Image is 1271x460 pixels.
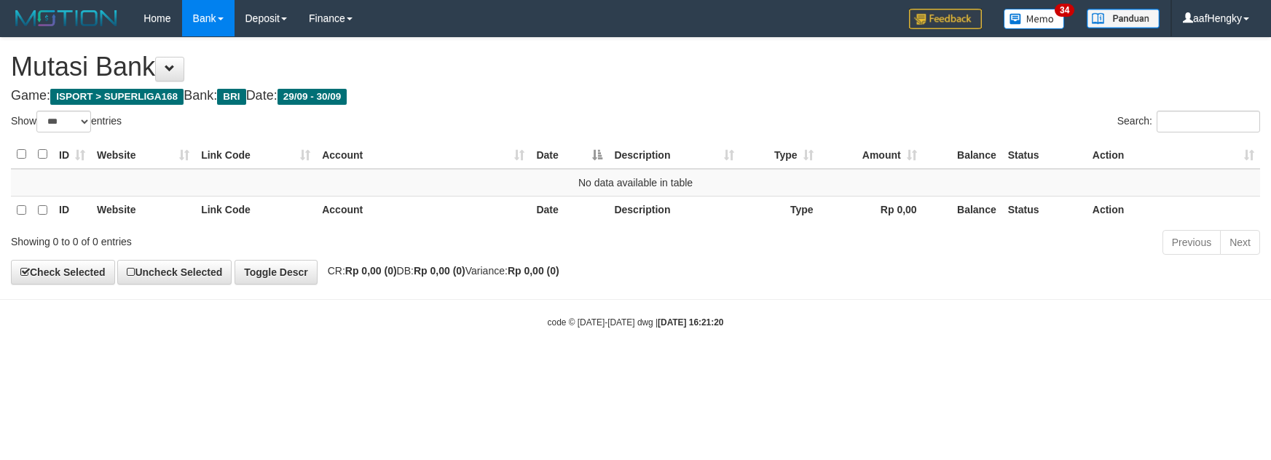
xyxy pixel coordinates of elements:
[11,260,115,285] a: Check Selected
[316,140,530,169] th: Account: activate to sort column ascending
[53,196,91,224] th: ID
[1002,140,1087,169] th: Status
[1087,9,1160,28] img: panduan.png
[530,196,608,224] th: Date
[11,111,122,132] label: Show entries
[548,317,724,328] small: code © [DATE]-[DATE] dwg |
[117,260,232,285] a: Uncheck Selected
[11,169,1260,197] td: No data available in table
[345,265,397,277] strong: Rp 0,00 (0)
[50,89,184,105] span: ISPORT > SUPERLIGA168
[1055,4,1074,17] span: 34
[414,265,465,277] strong: Rp 0,00 (0)
[608,140,739,169] th: Description: activate to sort column ascending
[1117,111,1260,132] label: Search:
[1002,196,1087,224] th: Status
[740,196,819,224] th: Type
[923,140,1002,169] th: Balance
[1087,140,1260,169] th: Action: activate to sort column ascending
[608,196,739,224] th: Description
[740,140,819,169] th: Type: activate to sort column ascending
[320,265,559,277] span: CR: DB: Variance:
[217,89,245,105] span: BRI
[11,89,1260,103] h4: Game: Bank: Date:
[278,89,347,105] span: 29/09 - 30/09
[819,140,923,169] th: Amount: activate to sort column ascending
[11,52,1260,82] h1: Mutasi Bank
[508,265,559,277] strong: Rp 0,00 (0)
[91,140,195,169] th: Website: activate to sort column ascending
[1087,196,1260,224] th: Action
[819,196,923,224] th: Rp 0,00
[195,196,316,224] th: Link Code
[1004,9,1065,29] img: Button%20Memo.svg
[530,140,608,169] th: Date: activate to sort column descending
[909,9,982,29] img: Feedback.jpg
[91,196,195,224] th: Website
[195,140,316,169] th: Link Code: activate to sort column ascending
[53,140,91,169] th: ID: activate to sort column ascending
[36,111,91,132] select: Showentries
[11,229,519,249] div: Showing 0 to 0 of 0 entries
[11,7,122,29] img: MOTION_logo.png
[658,317,723,328] strong: [DATE] 16:21:20
[923,196,1002,224] th: Balance
[1157,111,1260,132] input: Search:
[1220,230,1260,255] a: Next
[316,196,530,224] th: Account
[235,260,318,285] a: Toggle Descr
[1162,230,1221,255] a: Previous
